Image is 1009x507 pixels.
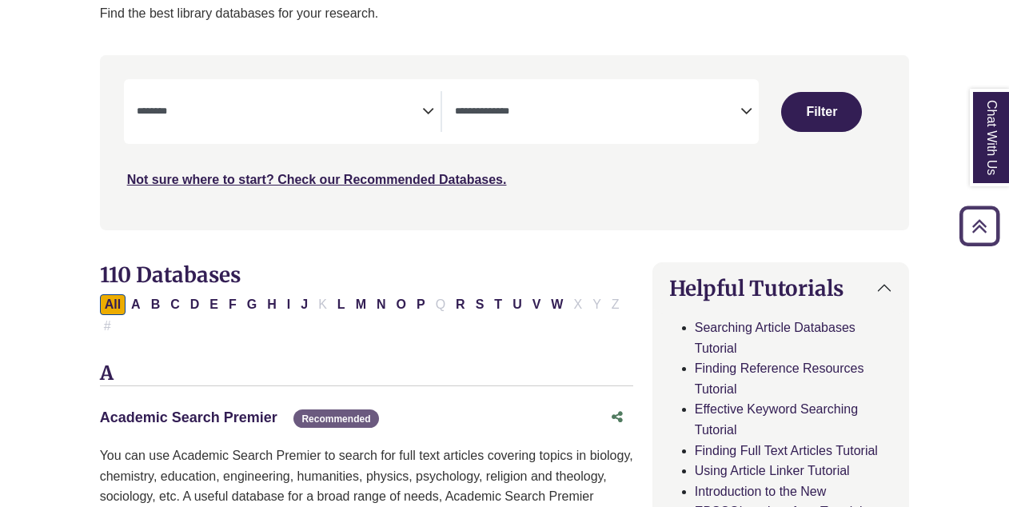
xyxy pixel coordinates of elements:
a: Using Article Linker Tutorial [695,464,850,477]
button: Filter Results V [528,294,546,315]
p: Find the best library databases for your research. [100,3,910,24]
button: Filter Results D [185,294,205,315]
button: Filter Results E [205,294,223,315]
textarea: Search [137,106,422,119]
button: Filter Results H [262,294,281,315]
button: Share this database [601,402,633,433]
a: Effective Keyword Searching Tutorial [695,402,858,437]
button: Filter Results J [296,294,313,315]
a: Not sure where to start? Check our Recommended Databases. [127,173,507,186]
button: Filter Results M [351,294,371,315]
button: Helpful Tutorials [653,263,909,313]
button: Filter Results U [508,294,527,315]
button: Filter Results G [242,294,261,315]
a: Academic Search Premier [100,409,277,425]
nav: Search filters [100,55,910,230]
button: Filter Results W [546,294,568,315]
button: Filter Results C [166,294,185,315]
a: Finding Full Text Articles Tutorial [695,444,878,457]
a: Finding Reference Resources Tutorial [695,361,864,396]
button: Filter Results B [146,294,166,315]
button: Filter Results S [471,294,489,315]
button: Filter Results A [126,294,146,315]
div: Alpha-list to filter by first letter of database name [100,297,626,332]
button: Submit for Search Results [781,92,862,132]
button: Filter Results F [224,294,241,315]
button: All [100,294,126,315]
button: Filter Results T [489,294,507,315]
textarea: Search [455,106,740,119]
span: Recommended [293,409,378,428]
h3: A [100,362,633,386]
button: Filter Results I [282,294,295,315]
button: Filter Results R [451,294,470,315]
button: Filter Results P [412,294,430,315]
span: 110 Databases [100,261,241,288]
a: Searching Article Databases Tutorial [695,321,855,355]
button: Filter Results L [333,294,350,315]
button: Filter Results O [392,294,411,315]
button: Filter Results N [372,294,391,315]
a: Back to Top [954,215,1005,237]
